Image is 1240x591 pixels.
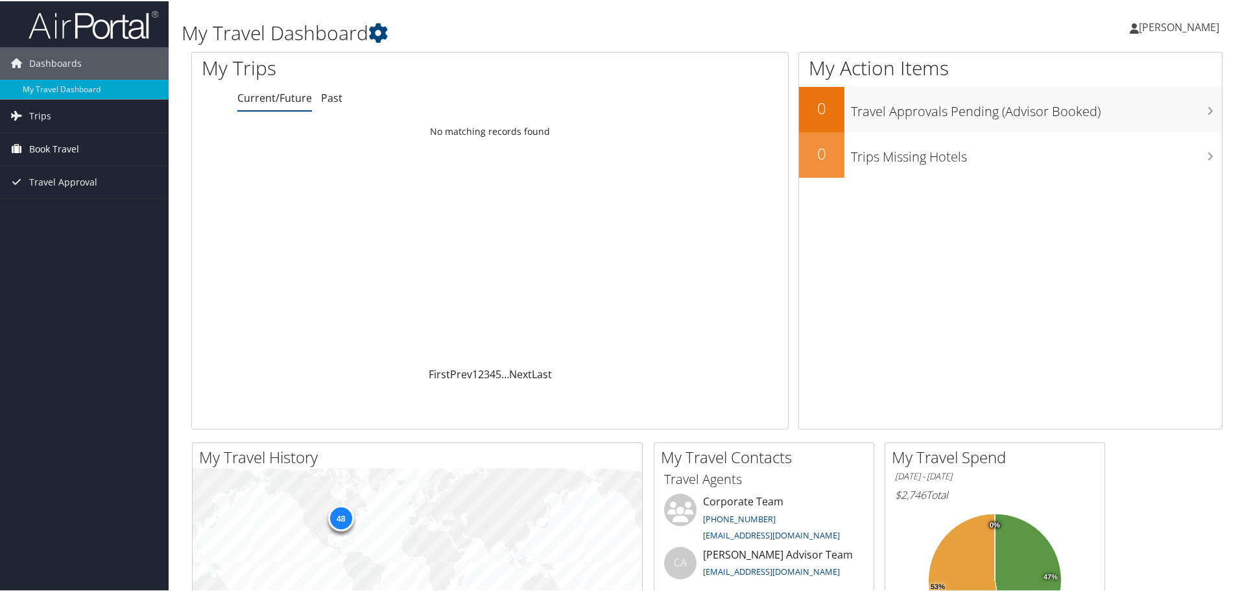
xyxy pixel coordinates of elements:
[851,95,1222,119] h3: Travel Approvals Pending (Advisor Booked)
[29,8,158,39] img: airportal-logo.png
[429,366,450,380] a: First
[199,445,642,467] h2: My Travel History
[658,492,870,546] li: Corporate Team
[478,366,484,380] a: 2
[490,366,495,380] a: 4
[29,165,97,197] span: Travel Approval
[990,520,1000,528] tspan: 0%
[328,504,353,530] div: 48
[1130,6,1232,45] a: [PERSON_NAME]
[1139,19,1219,33] span: [PERSON_NAME]
[192,119,788,142] td: No matching records found
[29,46,82,78] span: Dashboards
[658,546,870,588] li: [PERSON_NAME] Advisor Team
[664,546,697,578] div: CA
[799,86,1222,131] a: 0Travel Approvals Pending (Advisor Booked)
[664,469,864,487] h3: Travel Agents
[703,528,840,540] a: [EMAIL_ADDRESS][DOMAIN_NAME]
[799,53,1222,80] h1: My Action Items
[895,487,926,501] span: $2,746
[29,99,51,131] span: Trips
[895,469,1095,481] h6: [DATE] - [DATE]
[321,90,342,104] a: Past
[895,487,1095,501] h6: Total
[703,512,776,524] a: [PHONE_NUMBER]
[472,366,478,380] a: 1
[532,366,552,380] a: Last
[931,582,945,590] tspan: 53%
[237,90,312,104] a: Current/Future
[661,445,874,467] h2: My Travel Contacts
[29,132,79,164] span: Book Travel
[501,366,509,380] span: …
[182,18,882,45] h1: My Travel Dashboard
[703,564,840,576] a: [EMAIL_ADDRESS][DOMAIN_NAME]
[799,131,1222,176] a: 0Trips Missing Hotels
[799,141,844,163] h2: 0
[202,53,530,80] h1: My Trips
[799,96,844,118] h2: 0
[495,366,501,380] a: 5
[509,366,532,380] a: Next
[1043,572,1058,580] tspan: 47%
[484,366,490,380] a: 3
[851,140,1222,165] h3: Trips Missing Hotels
[450,366,472,380] a: Prev
[892,445,1104,467] h2: My Travel Spend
